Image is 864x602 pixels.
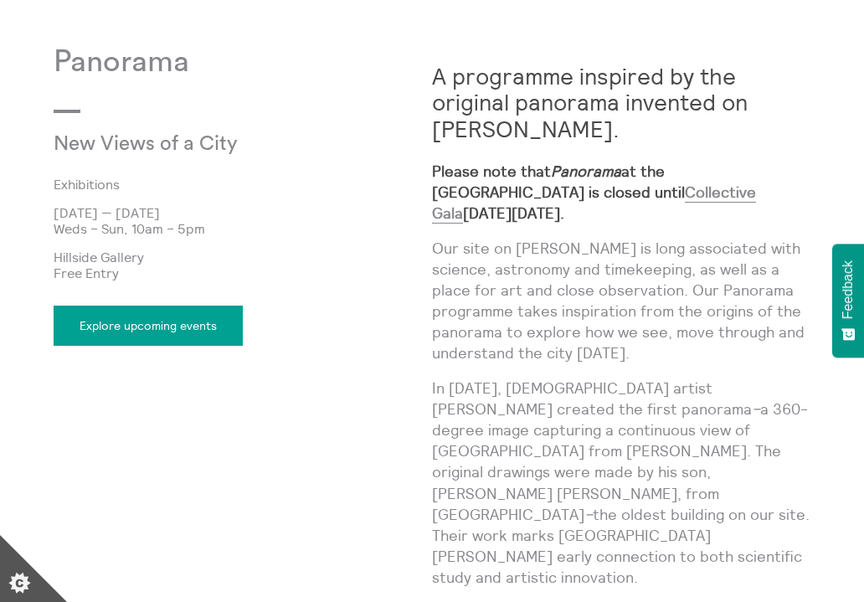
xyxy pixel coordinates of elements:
p: [DATE] — [DATE] [54,205,432,220]
span: Feedback [841,260,856,319]
p: Weds – Sun, 10am – 5pm [54,221,432,236]
p: Free Entry [54,265,432,280]
em: – [584,505,593,524]
p: Hillside Gallery [54,250,432,265]
a: Collective Gala [432,183,756,224]
em: – [752,399,760,419]
a: Exhibitions [54,177,405,192]
p: Our site on [PERSON_NAME] is long associated with science, astronomy and timekeeping, as well as ... [432,238,810,364]
p: New Views of a City [54,133,306,157]
strong: Please note that at the [GEOGRAPHIC_DATA] is closed until [DATE][DATE]. [432,162,756,224]
p: Panorama [54,45,432,80]
button: Feedback - Show survey [832,244,864,358]
em: Panorama [551,162,621,181]
a: Explore upcoming events [54,306,243,346]
p: In [DATE], [DEMOGRAPHIC_DATA] artist [PERSON_NAME] created the first panorama a 360-degree image ... [432,378,810,589]
strong: A programme inspired by the original panorama invented on [PERSON_NAME]. [432,62,748,142]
